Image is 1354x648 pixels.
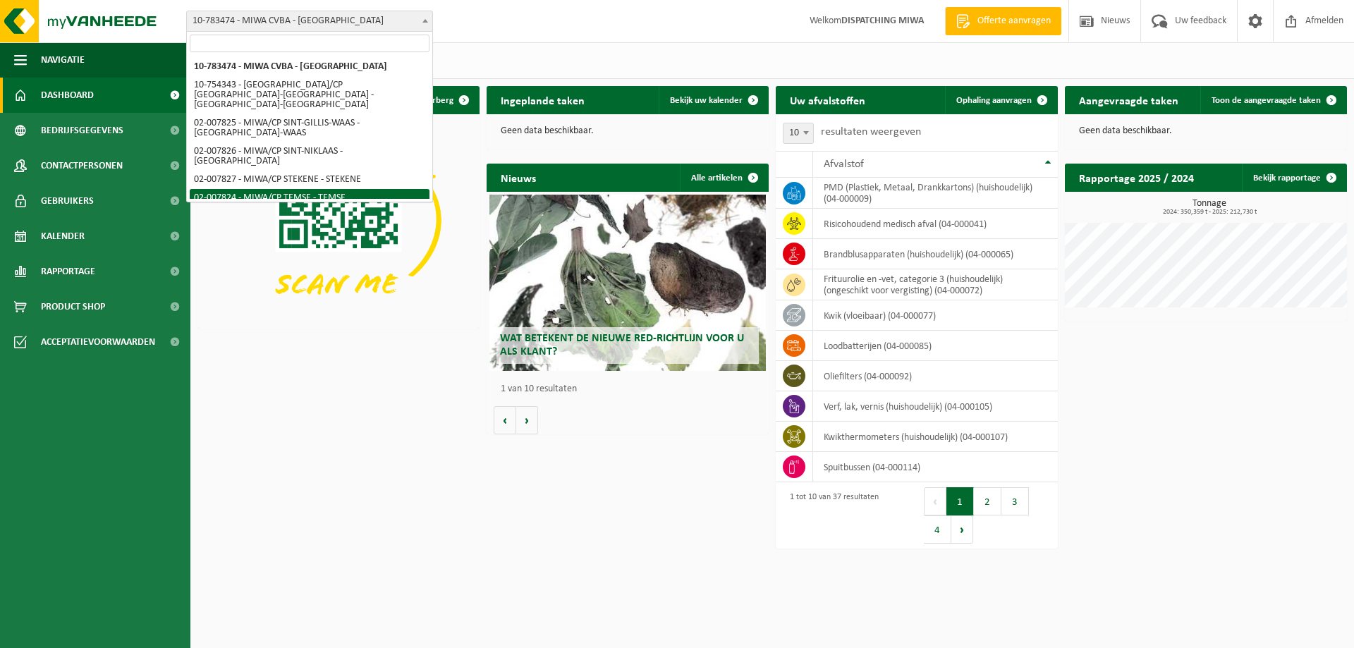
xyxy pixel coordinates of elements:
h2: Rapportage 2025 / 2024 [1065,164,1208,191]
span: Afvalstof [824,159,864,170]
span: Navigatie [41,42,85,78]
p: Geen data beschikbaar. [1079,126,1333,136]
div: 1 tot 10 van 37 resultaten [783,486,879,545]
button: Previous [924,487,946,515]
span: 10 [783,123,814,144]
h3: Tonnage [1072,199,1347,216]
td: loodbatterijen (04-000085) [813,331,1058,361]
span: Contactpersonen [41,148,123,183]
span: 2024: 350,359 t - 2025: 212,730 t [1072,209,1347,216]
span: Acceptatievoorwaarden [41,324,155,360]
span: Offerte aanvragen [974,14,1054,28]
span: Toon de aangevraagde taken [1212,96,1321,105]
h2: Nieuws [487,164,550,191]
strong: DISPATCHING MIWA [841,16,924,26]
li: 10-783474 - MIWA CVBA - [GEOGRAPHIC_DATA] [190,58,429,76]
h2: Aangevraagde taken [1065,86,1193,114]
span: Kalender [41,219,85,254]
button: Volgende [516,406,538,434]
a: Ophaling aanvragen [945,86,1056,114]
li: 02-007824 - MIWA/CP TEMSE - TEMSE [190,189,429,207]
button: Verberg [411,86,478,114]
span: Ophaling aanvragen [956,96,1032,105]
button: 4 [924,515,951,544]
label: resultaten weergeven [821,126,921,137]
button: 2 [974,487,1001,515]
a: Bekijk uw kalender [659,86,767,114]
p: 1 van 10 resultaten [501,384,762,394]
td: kwik (vloeibaar) (04-000077) [813,300,1058,331]
span: Wat betekent de nieuwe RED-richtlijn voor u als klant? [500,333,744,357]
li: 02-007826 - MIWA/CP SINT-NIKLAAS - [GEOGRAPHIC_DATA] [190,142,429,171]
td: frituurolie en -vet, categorie 3 (huishoudelijk) (ongeschikt voor vergisting) (04-000072) [813,269,1058,300]
td: PMD (Plastiek, Metaal, Drankkartons) (huishoudelijk) (04-000009) [813,178,1058,209]
h2: Uw afvalstoffen [776,86,879,114]
button: Vorige [494,406,516,434]
p: Geen data beschikbaar. [501,126,755,136]
button: 1 [946,487,974,515]
span: Bekijk uw kalender [670,96,743,105]
button: 3 [1001,487,1029,515]
td: kwikthermometers (huishoudelijk) (04-000107) [813,422,1058,452]
td: oliefilters (04-000092) [813,361,1058,391]
a: Bekijk rapportage [1242,164,1346,192]
button: Next [951,515,973,544]
img: Download de VHEPlus App [197,114,480,326]
td: brandblusapparaten (huishoudelijk) (04-000065) [813,239,1058,269]
li: 02-007825 - MIWA/CP SINT-GILLIS-WAAS - [GEOGRAPHIC_DATA]-WAAS [190,114,429,142]
span: Rapportage [41,254,95,289]
span: 10 [783,123,813,143]
span: Product Shop [41,289,105,324]
a: Toon de aangevraagde taken [1200,86,1346,114]
li: 02-007827 - MIWA/CP STEKENE - STEKENE [190,171,429,189]
a: Wat betekent de nieuwe RED-richtlijn voor u als klant? [489,195,766,371]
td: spuitbussen (04-000114) [813,452,1058,482]
h2: Ingeplande taken [487,86,599,114]
span: Gebruikers [41,183,94,219]
span: Bedrijfsgegevens [41,113,123,148]
a: Alle artikelen [680,164,767,192]
span: 10-783474 - MIWA CVBA - SINT-NIKLAAS [187,11,432,31]
span: Dashboard [41,78,94,113]
li: 10-754343 - [GEOGRAPHIC_DATA]/CP [GEOGRAPHIC_DATA]-[GEOGRAPHIC_DATA] - [GEOGRAPHIC_DATA]-[GEOGRAP... [190,76,429,114]
td: risicohoudend medisch afval (04-000041) [813,209,1058,239]
a: Offerte aanvragen [945,7,1061,35]
td: verf, lak, vernis (huishoudelijk) (04-000105) [813,391,1058,422]
span: 10-783474 - MIWA CVBA - SINT-NIKLAAS [186,11,433,32]
span: Verberg [422,96,453,105]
